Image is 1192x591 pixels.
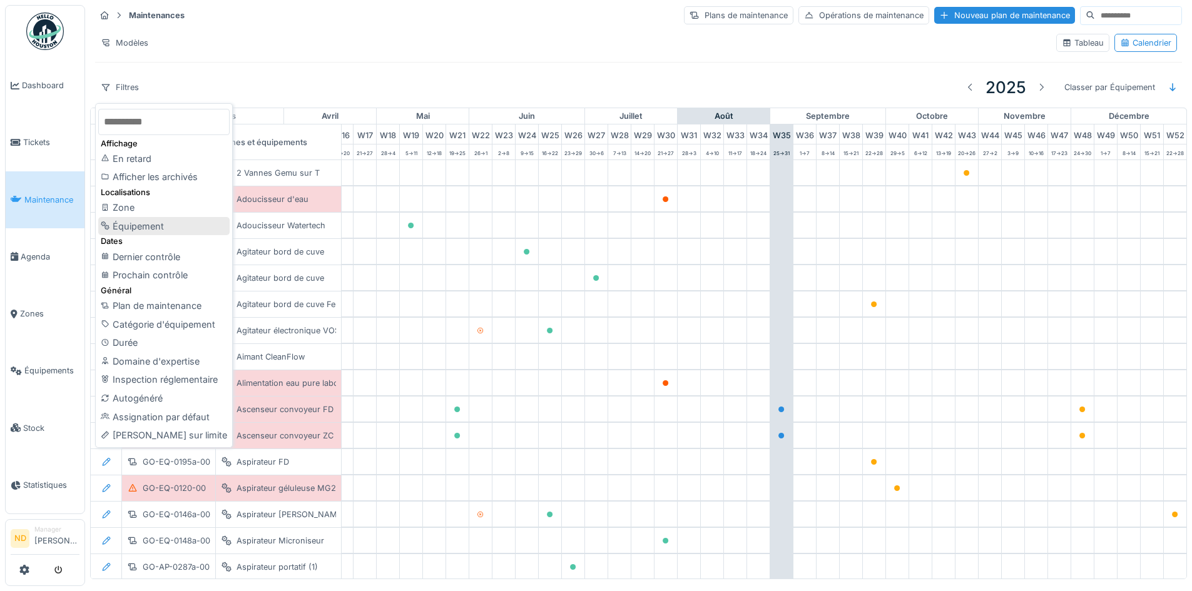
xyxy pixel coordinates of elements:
div: 17 -> 23 [1048,144,1071,159]
div: W 34 [747,124,770,144]
div: Adoucisseur d'eau [237,193,308,205]
div: avril [284,108,376,124]
div: W 29 [631,124,654,144]
div: 1 -> 7 [1094,144,1117,159]
div: Ascenseur convoyeur ZC [237,430,334,442]
div: 9 -> 15 [516,144,538,159]
span: Statistiques [23,479,79,491]
div: 19 -> 25 [446,144,469,159]
div: juin [469,108,584,124]
div: 20 -> 26 [955,144,978,159]
div: 26 -> 1 [469,144,492,159]
div: W 37 [817,124,839,144]
div: W 22 [469,124,492,144]
div: W 43 [955,124,978,144]
div: Agitateur électronique VOS60 [237,325,350,336]
div: Dernier contrôle [98,248,230,266]
div: Alimentation eau pure labo qc [237,377,350,389]
div: octobre [886,108,978,124]
div: Dates [98,235,230,247]
span: Équipements [24,365,79,376]
div: septembre [770,108,885,124]
div: 2 -> 8 [492,144,515,159]
div: W 42 [932,124,955,144]
div: W 20 [423,124,446,144]
div: W 33 [724,124,746,144]
span: Tickets [23,136,79,148]
strong: Maintenances [124,9,190,21]
div: Ascenseur convoyeur FD [237,403,334,415]
div: août [678,108,770,124]
div: 25 -> 31 [770,144,793,159]
div: W 19 [400,124,422,144]
div: 22 -> 28 [1164,144,1186,159]
div: Tableau [1062,37,1104,49]
div: Aspirateur géluleuse MG2 [237,482,336,494]
div: W 48 [1071,124,1094,144]
div: W 50 [1118,124,1140,144]
div: Classer par Équipement [1059,78,1161,96]
div: 14 -> 20 [330,144,353,159]
div: Calendrier [1120,37,1171,49]
div: W 47 [1048,124,1071,144]
div: 15 -> 21 [840,144,862,159]
div: Aimant CleanFlow [237,351,305,363]
div: W 32 [701,124,723,144]
div: 18 -> 24 [747,144,770,159]
div: W 26 [562,124,584,144]
div: W 51 [1141,124,1163,144]
div: W 31 [678,124,700,144]
div: 24 -> 30 [1071,144,1094,159]
div: 3 -> 9 [1002,144,1024,159]
div: Prochain contrôle [98,266,230,285]
div: Plans de maintenance [684,6,793,24]
li: ND [11,529,29,548]
div: W 16 [330,124,353,144]
div: Opérations de maintenance [798,6,929,24]
div: 27 -> 2 [979,144,1001,159]
div: GO-EQ-0148a-00 [143,535,210,547]
div: Aspirateur [PERSON_NAME] [237,508,345,520]
div: 16 -> 22 [539,144,561,159]
div: 12 -> 18 [423,144,446,159]
div: W 46 [1025,124,1047,144]
div: Domaine d'expertise [98,352,230,371]
div: Autogénéré [98,389,230,408]
div: 13 -> 19 [932,144,955,159]
div: W 35 [770,124,793,144]
div: Adoucisseur Watertech [237,220,325,231]
div: [PERSON_NAME] sur limite [98,426,230,445]
div: W 30 [655,124,677,144]
span: Dashboard [22,79,79,91]
img: Badge_color-CXgf-gQk.svg [26,13,64,50]
div: Catégorie d'équipement [98,315,230,334]
div: Aspirateur FD [237,456,289,468]
div: Aspirateur portatif (1) [237,561,318,573]
div: 28 -> 3 [678,144,700,159]
div: 29 -> 5 [886,144,909,159]
div: GO-EQ-0195a-00 [143,456,210,468]
div: W 41 [909,124,932,144]
div: GO-EQ-0146a-00 [143,508,210,520]
div: W 24 [516,124,538,144]
div: Filtres [95,78,145,96]
span: Zones [20,308,79,320]
div: Agitateur bord de cuve [237,246,324,258]
div: Inspection réglementaire [98,370,230,389]
div: 22 -> 28 [863,144,885,159]
div: juillet [585,108,677,124]
div: 6 -> 12 [909,144,932,159]
div: 15 -> 21 [1141,144,1163,159]
div: W 25 [539,124,561,144]
div: Zones et équipements [216,124,341,159]
div: Afficher les archivés [98,168,230,186]
div: 21 -> 27 [655,144,677,159]
div: W 18 [377,124,399,144]
div: Durée [98,333,230,352]
div: décembre [1071,108,1186,124]
div: 4 -> 10 [701,144,723,159]
div: Affichage [98,138,230,149]
span: Agenda [21,251,79,263]
div: 21 -> 27 [354,144,376,159]
div: W 38 [840,124,862,144]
